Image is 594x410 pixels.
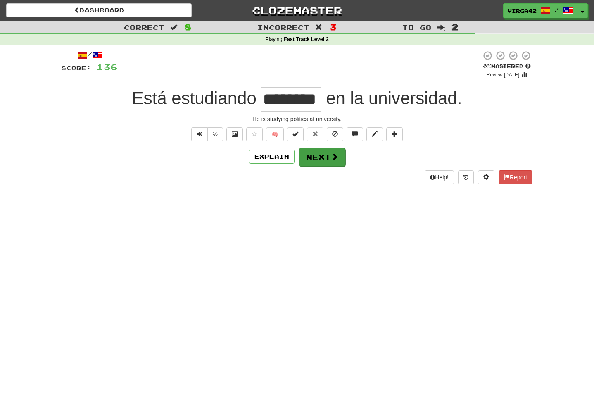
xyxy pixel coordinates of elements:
[132,88,167,108] span: Está
[62,64,91,72] span: Score:
[503,3,577,18] a: Virga42 /
[171,88,257,108] span: estudiando
[307,127,323,141] button: Reset to 0% Mastered (alt+r)
[451,22,459,32] span: 2
[458,170,474,184] button: Round history (alt+y)
[124,23,164,31] span: Correct
[246,127,263,141] button: Favorite sentence (alt+f)
[96,62,117,72] span: 136
[266,127,284,141] button: 🧠
[190,127,223,141] div: Text-to-speech controls
[437,24,446,31] span: :
[402,23,431,31] span: To go
[204,3,390,18] a: Clozemaster
[207,127,223,141] button: ½
[257,23,309,31] span: Incorrect
[508,7,537,14] span: Virga42
[6,3,192,17] a: Dashboard
[330,22,337,32] span: 3
[299,148,345,167] button: Next
[487,72,520,78] small: Review: [DATE]
[483,63,491,69] span: 0 %
[327,127,343,141] button: Ignore sentence (alt+i)
[386,127,403,141] button: Add to collection (alt+a)
[185,22,192,32] span: 8
[366,127,383,141] button: Edit sentence (alt+d)
[170,24,179,31] span: :
[555,7,559,12] span: /
[249,150,295,164] button: Explain
[191,127,208,141] button: Play sentence audio (ctl+space)
[481,63,532,70] div: Mastered
[350,88,364,108] span: la
[368,88,457,108] span: universidad
[425,170,454,184] button: Help!
[284,36,329,42] strong: Fast Track Level 2
[62,50,117,61] div: /
[499,170,532,184] button: Report
[226,127,243,141] button: Show image (alt+x)
[326,88,345,108] span: en
[62,115,532,123] div: He is studying politics at university.
[347,127,363,141] button: Discuss sentence (alt+u)
[321,88,462,108] span: .
[287,127,304,141] button: Set this sentence to 100% Mastered (alt+m)
[315,24,324,31] span: :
